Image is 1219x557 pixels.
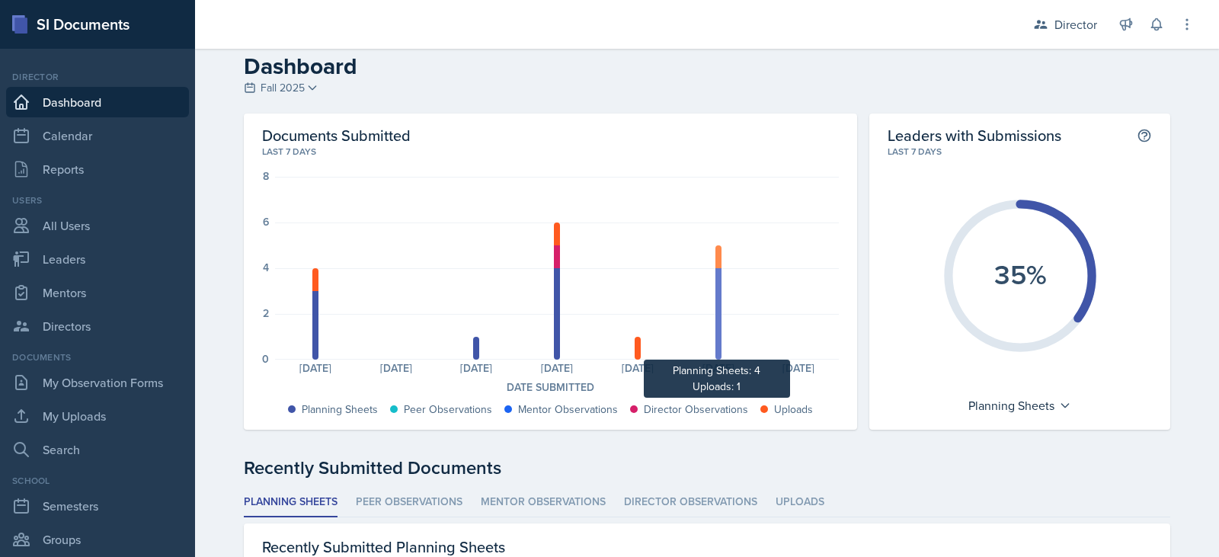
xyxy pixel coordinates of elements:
[275,363,356,373] div: [DATE]
[644,402,748,418] div: Director Observations
[6,491,189,521] a: Semesters
[263,171,269,181] div: 8
[262,145,839,158] div: Last 7 days
[6,87,189,117] a: Dashboard
[624,488,757,517] li: Director Observations
[6,244,189,274] a: Leaders
[776,488,824,517] li: Uploads
[6,120,189,151] a: Calendar
[356,488,462,517] li: Peer Observations
[678,363,759,373] div: [DATE]
[262,379,839,395] div: Date Submitted
[302,402,378,418] div: Planning Sheets
[6,401,189,431] a: My Uploads
[993,254,1046,294] text: 35%
[262,126,839,145] h2: Documents Submitted
[6,277,189,308] a: Mentors
[888,145,1152,158] div: Last 7 days
[774,402,813,418] div: Uploads
[6,70,189,84] div: Director
[961,393,1079,418] div: Planning Sheets
[263,216,269,227] div: 6
[481,488,606,517] li: Mentor Observations
[597,363,678,373] div: [DATE]
[1054,15,1097,34] div: Director
[263,308,269,319] div: 2
[404,402,492,418] div: Peer Observations
[517,363,597,373] div: [DATE]
[6,351,189,364] div: Documents
[6,210,189,241] a: All Users
[6,311,189,341] a: Directors
[262,354,269,364] div: 0
[261,80,305,96] span: Fall 2025
[6,524,189,555] a: Groups
[6,474,189,488] div: School
[888,126,1061,145] h2: Leaders with Submissions
[244,53,1170,80] h2: Dashboard
[244,454,1170,482] div: Recently Submitted Documents
[518,402,618,418] div: Mentor Observations
[6,367,189,398] a: My Observation Forms
[244,488,338,517] li: Planning Sheets
[356,363,437,373] div: [DATE]
[6,194,189,207] div: Users
[6,434,189,465] a: Search
[263,262,269,273] div: 4
[437,363,517,373] div: [DATE]
[6,154,189,184] a: Reports
[759,363,840,373] div: [DATE]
